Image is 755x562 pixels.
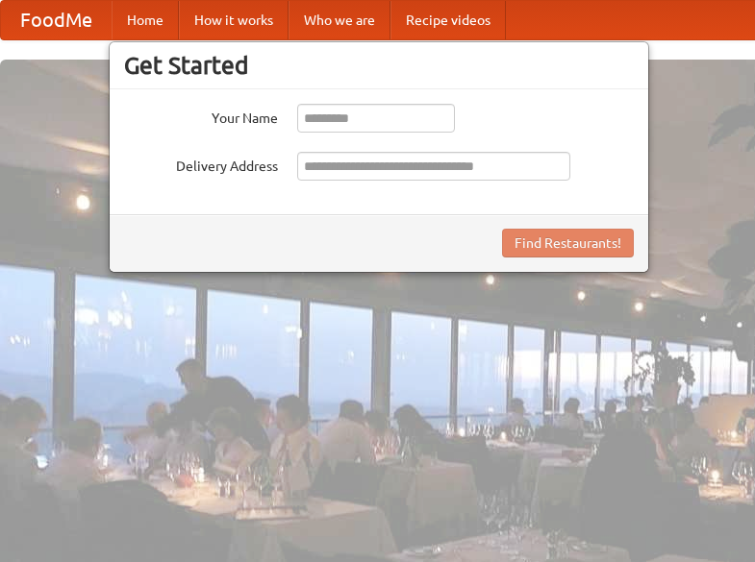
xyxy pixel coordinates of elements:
[124,104,278,128] label: Your Name
[502,229,634,257] button: Find Restaurants!
[179,1,289,39] a: How it works
[390,1,506,39] a: Recipe videos
[1,1,112,39] a: FoodMe
[112,1,179,39] a: Home
[289,1,390,39] a: Who we are
[124,152,278,176] label: Delivery Address
[124,51,634,80] h3: Get Started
